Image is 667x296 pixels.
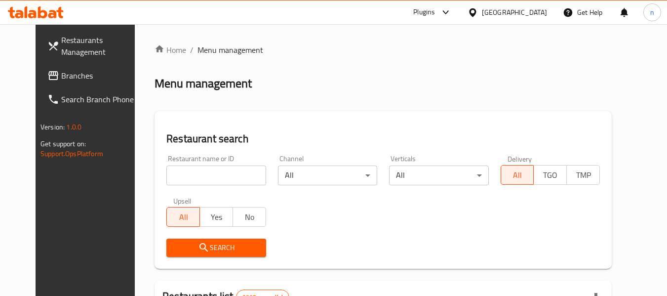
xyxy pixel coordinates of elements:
span: Restaurants Management [61,34,139,58]
input: Search for restaurant name or ID.. [166,166,266,185]
span: Search [174,242,258,254]
div: All [278,166,377,185]
a: Branches [39,64,147,87]
span: Search Branch Phone [61,93,139,105]
button: Yes [199,207,233,227]
li: / [190,44,194,56]
span: Yes [204,210,229,224]
a: Home [155,44,186,56]
label: Delivery [508,155,532,162]
div: Plugins [413,6,435,18]
label: Upsell [173,197,192,204]
span: TMP [571,168,596,182]
a: Restaurants Management [39,28,147,64]
button: TGO [533,165,567,185]
a: Search Branch Phone [39,87,147,111]
span: n [650,7,654,18]
span: All [171,210,196,224]
div: All [389,166,488,185]
span: Menu management [197,44,263,56]
div: [GEOGRAPHIC_DATA] [482,7,547,18]
a: Support.OpsPlatform [40,147,103,160]
button: TMP [566,165,600,185]
span: No [237,210,262,224]
span: 1.0.0 [66,121,81,133]
h2: Restaurant search [166,131,600,146]
button: No [233,207,266,227]
span: TGO [538,168,563,182]
h2: Menu management [155,76,252,91]
button: Search [166,239,266,257]
button: All [166,207,200,227]
span: Branches [61,70,139,82]
span: Get support on: [40,137,86,150]
span: Version: [40,121,65,133]
nav: breadcrumb [155,44,612,56]
span: All [505,168,530,182]
button: All [501,165,534,185]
